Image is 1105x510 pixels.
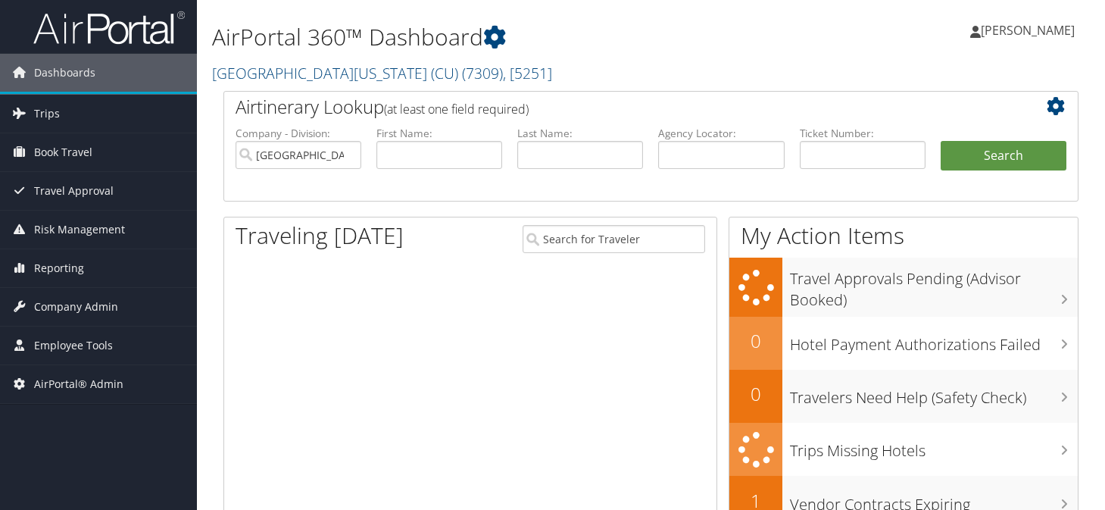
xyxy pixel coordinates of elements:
[517,126,643,141] label: Last Name:
[523,225,705,253] input: Search for Traveler
[376,126,502,141] label: First Name:
[790,327,1078,355] h3: Hotel Payment Authorizations Failed
[384,101,529,117] span: (at least one field required)
[34,54,95,92] span: Dashboards
[790,380,1078,408] h3: Travelers Need Help (Safety Check)
[33,10,185,45] img: airportal-logo.png
[34,288,118,326] span: Company Admin
[729,317,1078,370] a: 0Hotel Payment Authorizations Failed
[941,141,1066,171] button: Search
[34,327,113,365] span: Employee Tools
[503,63,552,83] span: , [ 5251 ]
[212,21,798,53] h1: AirPortal 360™ Dashboard
[729,381,782,407] h2: 0
[34,95,60,133] span: Trips
[790,261,1078,311] h3: Travel Approvals Pending (Advisor Booked)
[34,249,84,287] span: Reporting
[236,220,404,252] h1: Traveling [DATE]
[729,370,1078,423] a: 0Travelers Need Help (Safety Check)
[462,63,503,83] span: ( 7309 )
[658,126,784,141] label: Agency Locator:
[34,365,123,403] span: AirPortal® Admin
[729,220,1078,252] h1: My Action Items
[800,126,926,141] label: Ticket Number:
[970,8,1090,53] a: [PERSON_NAME]
[236,94,995,120] h2: Airtinerary Lookup
[729,258,1078,316] a: Travel Approvals Pending (Advisor Booked)
[34,133,92,171] span: Book Travel
[34,172,114,210] span: Travel Approval
[790,433,1078,462] h3: Trips Missing Hotels
[212,63,552,83] a: [GEOGRAPHIC_DATA][US_STATE] (CU)
[729,328,782,354] h2: 0
[729,423,1078,477] a: Trips Missing Hotels
[34,211,125,249] span: Risk Management
[236,126,361,141] label: Company - Division:
[981,22,1075,39] span: [PERSON_NAME]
